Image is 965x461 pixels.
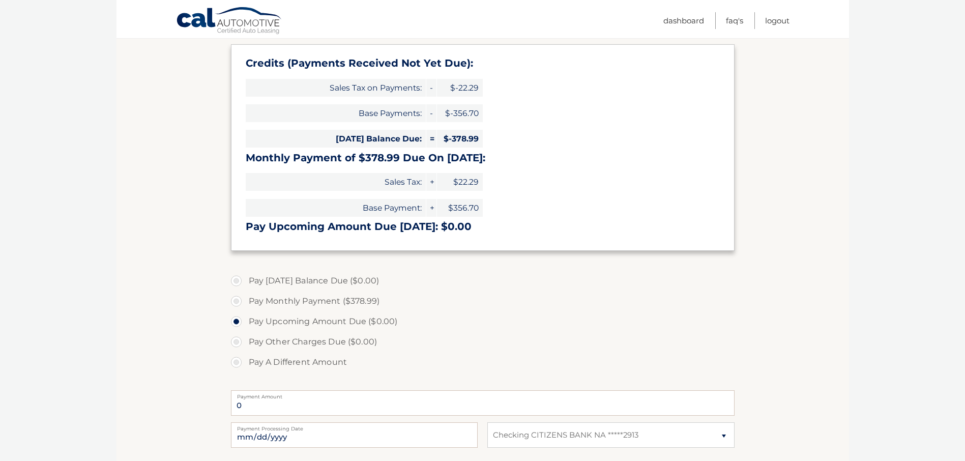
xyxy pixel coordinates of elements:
[437,130,483,148] span: $-378.99
[231,390,735,398] label: Payment Amount
[246,199,426,217] span: Base Payment:
[246,57,720,70] h3: Credits (Payments Received Not Yet Due):
[231,422,478,430] label: Payment Processing Date
[231,291,735,311] label: Pay Monthly Payment ($378.99)
[231,390,735,416] input: Payment Amount
[426,79,436,97] span: -
[231,352,735,372] label: Pay A Different Amount
[231,311,735,332] label: Pay Upcoming Amount Due ($0.00)
[246,152,720,164] h3: Monthly Payment of $378.99 Due On [DATE]:
[176,7,283,36] a: Cal Automotive
[246,130,426,148] span: [DATE] Balance Due:
[426,130,436,148] span: =
[765,12,789,29] a: Logout
[246,220,720,233] h3: Pay Upcoming Amount Due [DATE]: $0.00
[437,199,483,217] span: $356.70
[231,271,735,291] label: Pay [DATE] Balance Due ($0.00)
[663,12,704,29] a: Dashboard
[426,199,436,217] span: +
[437,173,483,191] span: $22.29
[246,79,426,97] span: Sales Tax on Payments:
[437,79,483,97] span: $-22.29
[246,173,426,191] span: Sales Tax:
[726,12,743,29] a: FAQ's
[246,104,426,122] span: Base Payments:
[437,104,483,122] span: $-356.70
[426,104,436,122] span: -
[231,332,735,352] label: Pay Other Charges Due ($0.00)
[426,173,436,191] span: +
[231,422,478,448] input: Payment Date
